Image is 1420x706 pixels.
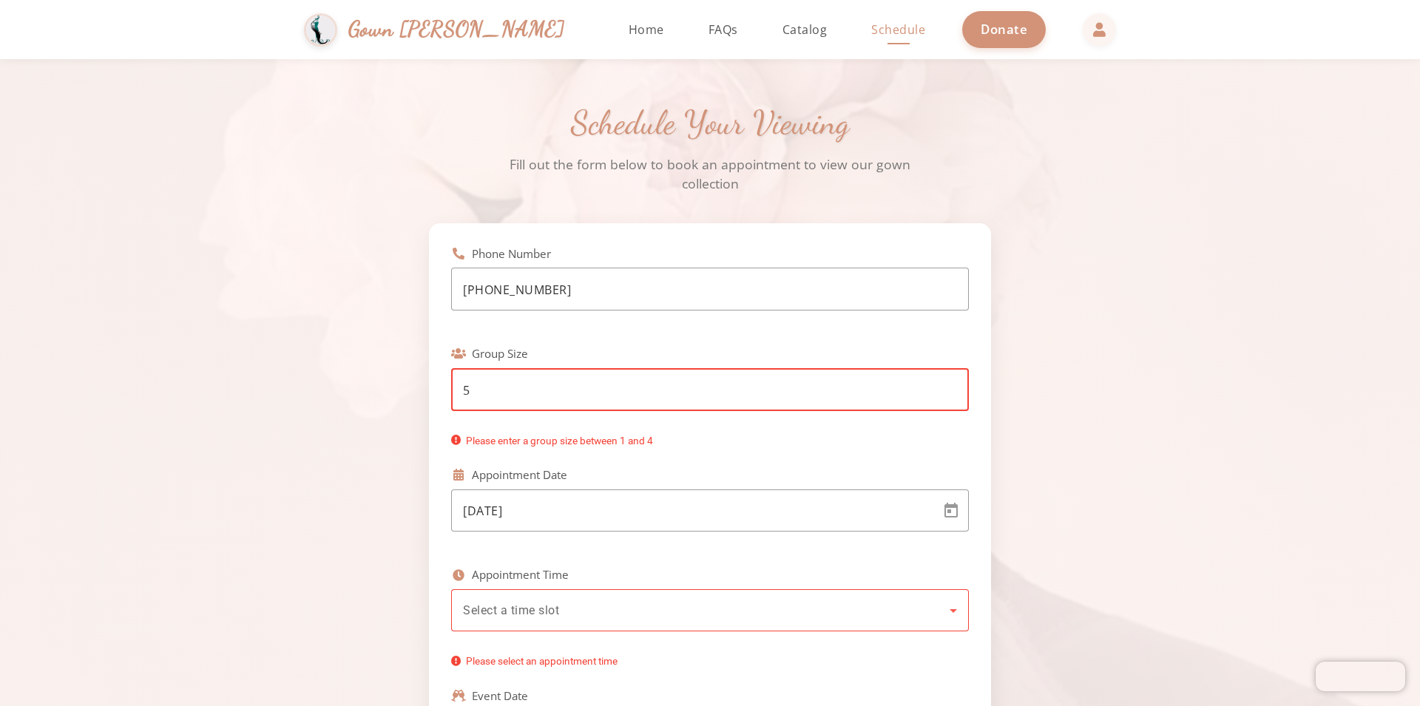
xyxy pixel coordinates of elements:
[463,502,930,520] input: Select a date
[472,688,528,705] label: Event Date
[472,345,528,362] label: Group Size
[348,13,565,45] span: Gown [PERSON_NAME]
[962,11,1046,47] a: Donate
[782,21,828,38] span: Catalog
[463,281,957,299] input: Your phone number
[709,21,738,38] span: FAQs
[463,603,559,617] span: Select a time slot
[488,155,932,194] p: Fill out the form below to book an appointment to view our gown collection
[466,433,653,448] span: Please enter a group size between 1 and 4
[629,21,664,38] span: Home
[472,245,551,262] label: Phone Number
[981,21,1027,38] span: Donate
[933,493,969,529] button: Open calendar
[429,103,991,143] h2: Schedule Your Viewing
[304,10,580,50] a: Gown [PERSON_NAME]
[463,381,957,399] input: Number of people (1-4)
[1316,662,1405,691] iframe: Chatra live chat
[304,13,337,47] img: Gown Gmach Logo
[871,21,925,38] span: Schedule
[472,566,569,583] label: Appointment Time
[466,654,618,668] span: Please select an appointment time
[472,466,567,483] label: Appointment Date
